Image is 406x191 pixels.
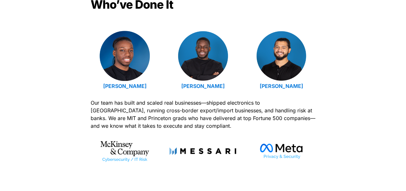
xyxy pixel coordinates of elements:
a: [PERSON_NAME] [181,83,225,89]
a: [PERSON_NAME] [259,83,303,89]
span: Our team has built and scaled real businesses—shipped electronics to [GEOGRAPHIC_DATA], running c... [91,100,317,129]
a: [PERSON_NAME] [103,83,147,89]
